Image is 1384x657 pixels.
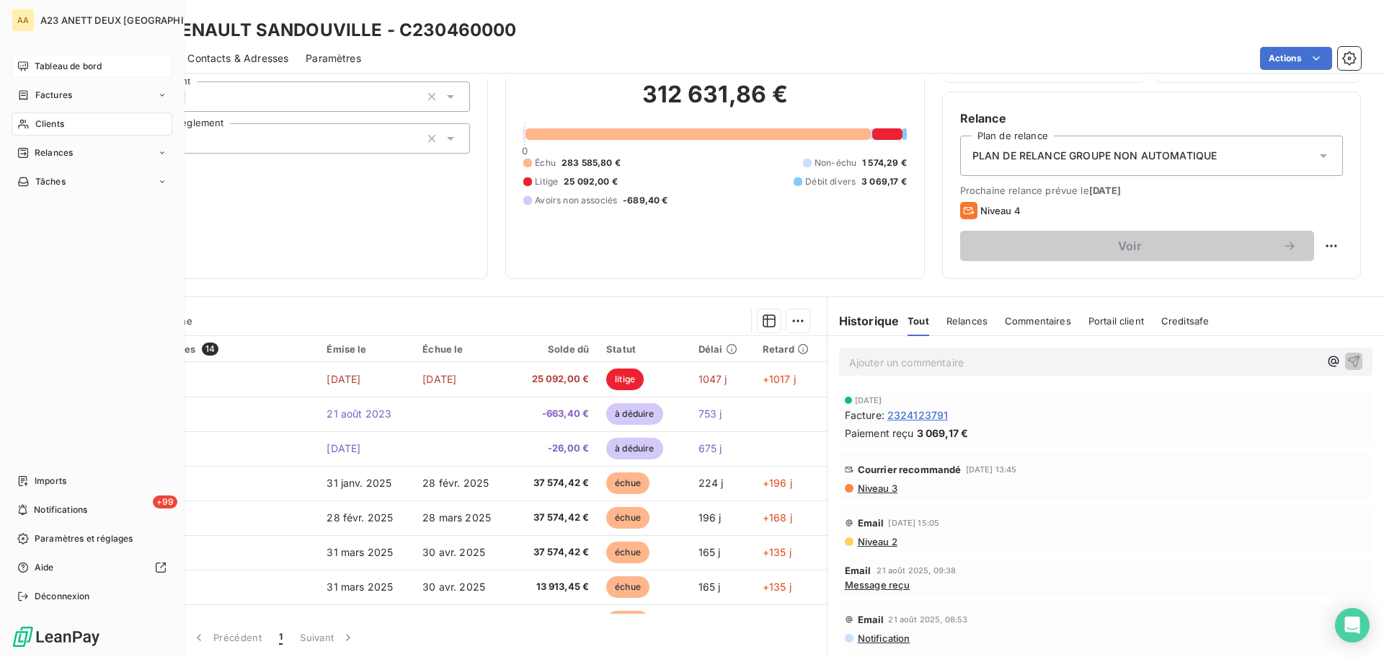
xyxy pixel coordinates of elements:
[520,545,589,560] span: 37 574,42 €
[327,373,360,385] span: [DATE]
[35,175,66,188] span: Tâches
[858,614,884,625] span: Email
[327,477,391,489] span: 31 janv. 2025
[888,615,967,624] span: 21 août 2025, 08:53
[960,231,1314,261] button: Voir
[327,343,405,355] div: Émise le
[845,579,910,591] span: Message reçu
[564,175,618,188] span: 25 092,00 €
[422,477,489,489] span: 28 févr. 2025
[35,590,90,603] span: Déconnexion
[12,9,35,32] div: AA
[606,472,649,494] span: échue
[763,546,791,558] span: +135 j
[35,561,54,574] span: Aide
[698,546,721,558] span: 165 j
[960,185,1343,196] span: Prochaine relance prévue le
[202,343,218,356] span: 14
[422,581,485,593] span: 30 avr. 2025
[35,475,66,488] span: Imports
[623,194,667,207] span: -689,40 €
[966,465,1017,474] span: [DATE] 13:45
[888,519,939,527] span: [DATE] 15:05
[520,511,589,525] span: 37 574,42 €
[698,373,727,385] span: 1047 j
[917,425,969,441] span: 3 069,17 €
[270,622,291,653] button: 1
[763,477,792,489] span: +196 j
[606,576,649,598] span: échue
[535,175,558,188] span: Litige
[856,632,910,644] span: Notification
[35,146,73,159] span: Relances
[861,175,907,188] span: 3 069,17 €
[34,503,87,516] span: Notifications
[805,175,856,188] span: Débit divers
[972,149,1217,163] span: PLAN DE RELANCE GROUPE NON AUTOMATIQUE
[187,51,288,66] span: Contacts & Adresses
[845,407,884,423] span: Facture :
[946,315,988,327] span: Relances
[422,373,456,385] span: [DATE]
[327,407,391,420] span: 21 août 2023
[562,156,621,169] span: 283 585,80 €
[40,14,223,26] span: A23 ANETT DEUX [GEOGRAPHIC_DATA]
[522,145,528,156] span: 0
[763,343,818,355] div: Retard
[698,581,721,593] span: 165 j
[877,566,956,575] span: 21 août 2025, 09:38
[327,511,393,524] span: 28 févr. 2025
[698,343,745,355] div: Délai
[327,581,393,593] span: 31 mars 2025
[422,343,503,355] div: Échue le
[535,194,617,207] span: Avoirs non associés
[763,373,796,385] span: +1017 j
[763,511,792,524] span: +168 j
[35,532,133,545] span: Paramètres et réglages
[35,118,64,131] span: Clients
[828,312,900,330] h6: Historique
[523,80,906,123] h2: 312 631,86 €
[327,546,393,558] span: 31 mars 2025
[1335,608,1370,643] div: Open Intercom Messenger
[422,546,485,558] span: 30 avr. 2025
[1088,315,1144,327] span: Portail client
[520,372,589,387] span: 25 092,00 €
[960,110,1343,127] h6: Relance
[183,622,270,653] button: Précédent
[815,156,856,169] span: Non-échu
[279,630,283,645] span: 1
[291,622,364,653] button: Suivant
[12,556,172,579] a: Aide
[856,536,897,547] span: Niveau 2
[520,580,589,594] span: 13 913,45 €
[1260,47,1332,70] button: Actions
[606,542,649,563] span: échue
[856,482,897,494] span: Niveau 3
[698,442,722,454] span: 675 j
[535,156,556,169] span: Échu
[763,581,791,593] span: +135 j
[127,17,516,43] h3: SNC RENAULT SANDOUVILLE - C230460000
[845,425,914,441] span: Paiement reçu
[35,60,102,73] span: Tableau de bord
[845,565,871,576] span: Email
[422,511,491,524] span: 28 mars 2025
[858,517,884,529] span: Email
[327,442,360,454] span: [DATE]
[306,51,361,66] span: Paramètres
[887,407,949,423] span: 2324123791
[1005,315,1071,327] span: Commentaires
[698,511,722,524] span: 196 j
[858,464,962,475] span: Courrier recommandé
[606,438,662,459] span: à déduire
[185,90,197,103] input: Ajouter une valeur
[520,407,589,421] span: -663,40 €
[606,403,662,425] span: à déduire
[908,315,929,327] span: Tout
[1161,315,1210,327] span: Creditsafe
[520,343,589,355] div: Solde dû
[698,477,724,489] span: 224 j
[606,343,681,355] div: Statut
[698,407,722,420] span: 753 j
